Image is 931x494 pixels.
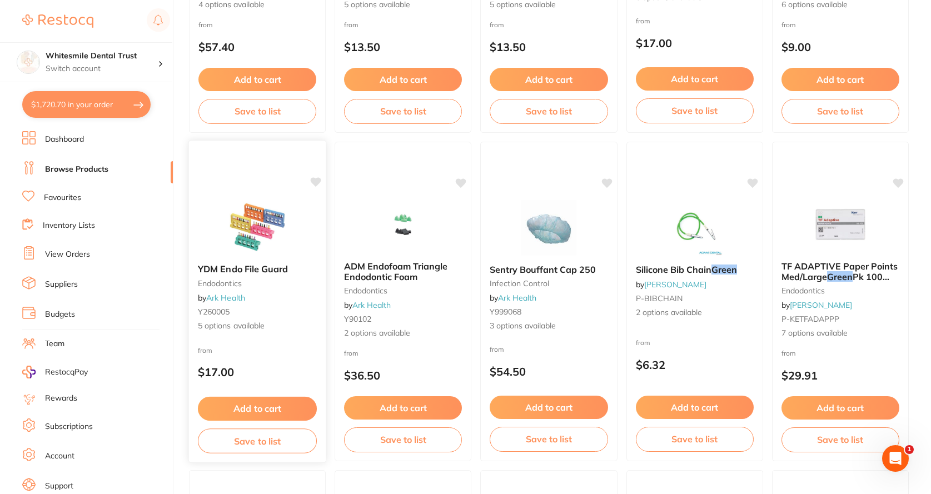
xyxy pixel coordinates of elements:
a: Subscriptions [45,421,93,432]
p: $36.50 [344,369,462,382]
p: $57.40 [198,41,316,53]
b: TF ADAPTIVE Paper Points Med/Large Green Pk 100 ML1 [781,261,899,282]
span: 5 options available [198,321,317,332]
span: P-KETFADAPPP [781,314,839,324]
img: RestocqPay [22,366,36,378]
span: TF ADAPTIVE Paper Points Med/Large [781,261,898,282]
span: Y90102 [344,314,371,324]
button: Add to cart [636,67,754,91]
span: 2 options available [636,307,754,318]
a: Rewards [45,393,77,404]
a: Ark Health [498,293,536,303]
img: Whitesmile Dental Trust [17,51,39,73]
span: RestocqPay [45,367,88,378]
button: Save to list [490,427,608,451]
button: Save to list [344,99,462,123]
img: ADM Endofoam Triangle Endodontic Foam [367,197,439,252]
a: View Orders [45,249,90,260]
button: Save to list [344,427,462,452]
a: Team [45,338,64,350]
p: $6.32 [636,358,754,371]
small: endodontics [344,286,462,295]
button: Add to cart [198,397,317,421]
button: $1,720.70 in your order [22,91,151,118]
span: Y999068 [490,307,521,317]
b: YDM Endo File Guard [198,264,317,275]
span: by [636,280,706,290]
button: Save to list [490,99,608,123]
p: $17.00 [636,37,754,49]
b: Silicone Bib Chain Green [636,265,754,275]
a: Favourites [44,192,81,203]
span: from [490,345,504,353]
span: 1 [905,445,914,454]
a: Inventory Lists [43,220,95,231]
img: Sentry Bouffant Cap 250 [512,200,585,256]
span: 3 options available [490,321,608,332]
h4: Whitesmile Dental Trust [46,51,158,62]
iframe: Intercom live chat [882,445,909,472]
a: Budgets [45,309,75,320]
img: Restocq Logo [22,14,93,28]
span: 7 options available [781,328,899,339]
span: P-BIBCHAIN [636,293,683,303]
button: Add to cart [490,68,608,91]
small: endodontics [781,286,899,295]
a: Dashboard [45,134,84,145]
a: Support [45,481,73,492]
span: ADM Endofoam Triangle Endodontic Foam [344,261,447,282]
button: Add to cart [781,396,899,420]
button: Add to cart [344,396,462,420]
p: $29.91 [781,369,899,382]
a: Account [45,451,74,462]
span: from [636,17,650,25]
button: Add to cart [490,396,608,419]
span: by [781,300,852,310]
a: [PERSON_NAME] [790,300,852,310]
span: from [344,349,359,357]
b: Sentry Bouffant Cap 250 [490,265,608,275]
a: Ark Health [352,300,391,310]
img: YDM Endo File Guard [221,199,293,255]
p: Switch account [46,63,158,74]
button: Add to cart [198,68,316,91]
button: Save to list [198,428,317,453]
p: $9.00 [781,41,899,53]
p: $54.50 [490,365,608,378]
span: from [781,349,796,357]
span: from [198,346,212,354]
small: infection control [490,279,608,288]
p: $13.50 [344,41,462,53]
button: Add to cart [636,396,754,419]
span: Sentry Bouffant Cap 250 [490,264,596,275]
small: endodontics [198,279,317,288]
a: Ark Health [206,293,245,303]
button: Save to list [636,98,754,123]
span: 2 options available [344,328,462,339]
button: Save to list [198,99,316,123]
span: Silicone Bib Chain [636,264,711,275]
span: by [198,293,245,303]
button: Save to list [781,99,899,123]
p: $13.50 [490,41,608,53]
img: Silicone Bib Chain Green [659,200,731,256]
em: Green [711,264,737,275]
button: Add to cart [781,68,899,91]
img: TF ADAPTIVE Paper Points Med/Large Green Pk 100 ML1 [804,197,877,252]
span: from [490,21,504,29]
a: Restocq Logo [22,8,93,34]
button: Save to list [781,427,899,452]
em: Green [827,271,853,282]
button: Add to cart [344,68,462,91]
a: RestocqPay [22,366,88,378]
span: by [490,293,536,303]
span: from [198,21,213,29]
span: by [344,300,391,310]
a: Suppliers [45,279,78,290]
span: from [781,21,796,29]
span: Pk 100 ML1 [781,271,889,292]
a: [PERSON_NAME] [644,280,706,290]
button: Save to list [636,427,754,451]
span: from [636,338,650,347]
span: Y260005 [198,307,230,317]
